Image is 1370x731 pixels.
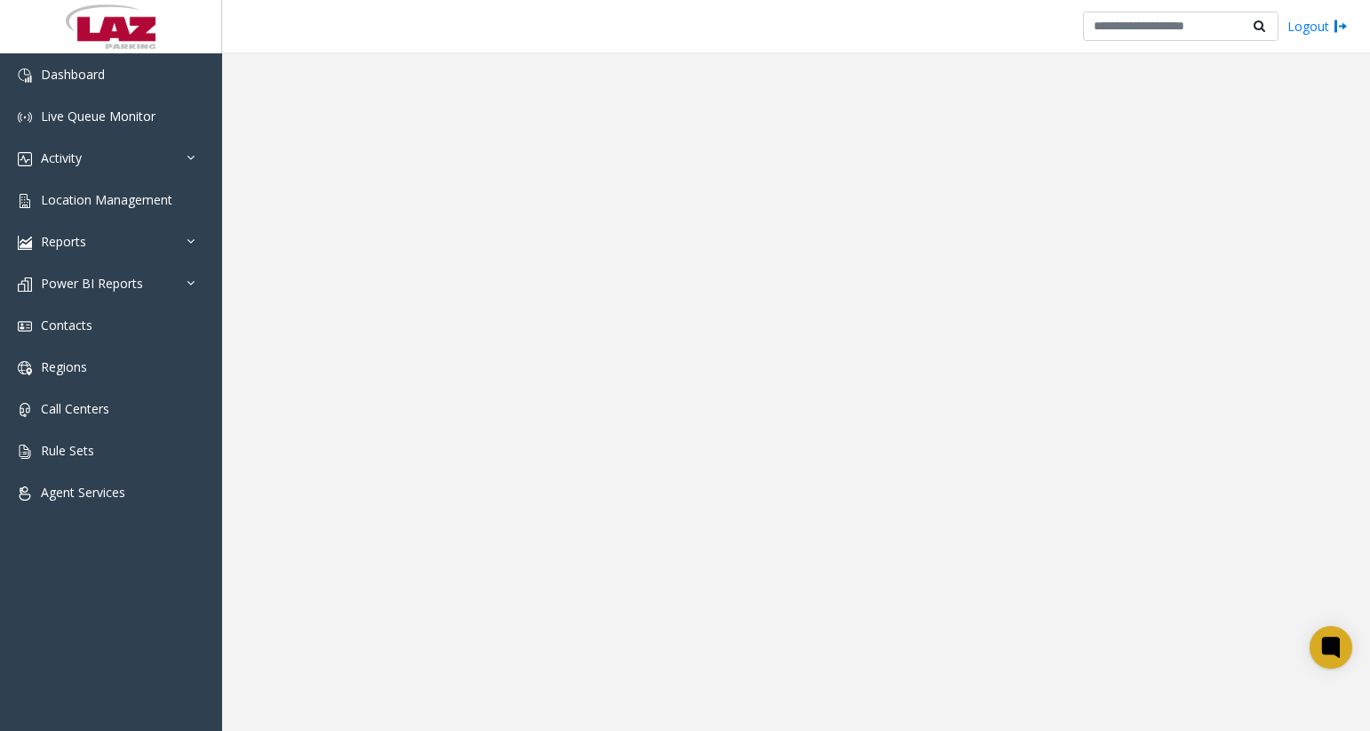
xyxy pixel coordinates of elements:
[41,442,94,459] span: Rule Sets
[41,233,86,250] span: Reports
[18,319,32,333] img: 'icon'
[41,358,87,375] span: Regions
[41,108,155,125] span: Live Queue Monitor
[1287,17,1348,36] a: Logout
[18,277,32,292] img: 'icon'
[18,236,32,250] img: 'icon'
[41,275,143,292] span: Power BI Reports
[41,149,82,166] span: Activity
[18,361,32,375] img: 'icon'
[41,66,105,83] span: Dashboard
[18,194,32,208] img: 'icon'
[41,400,109,417] span: Call Centers
[41,317,92,333] span: Contacts
[1334,17,1348,36] img: logout
[18,68,32,83] img: 'icon'
[41,484,125,501] span: Agent Services
[41,191,172,208] span: Location Management
[18,152,32,166] img: 'icon'
[18,486,32,501] img: 'icon'
[18,403,32,417] img: 'icon'
[18,445,32,459] img: 'icon'
[18,110,32,125] img: 'icon'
